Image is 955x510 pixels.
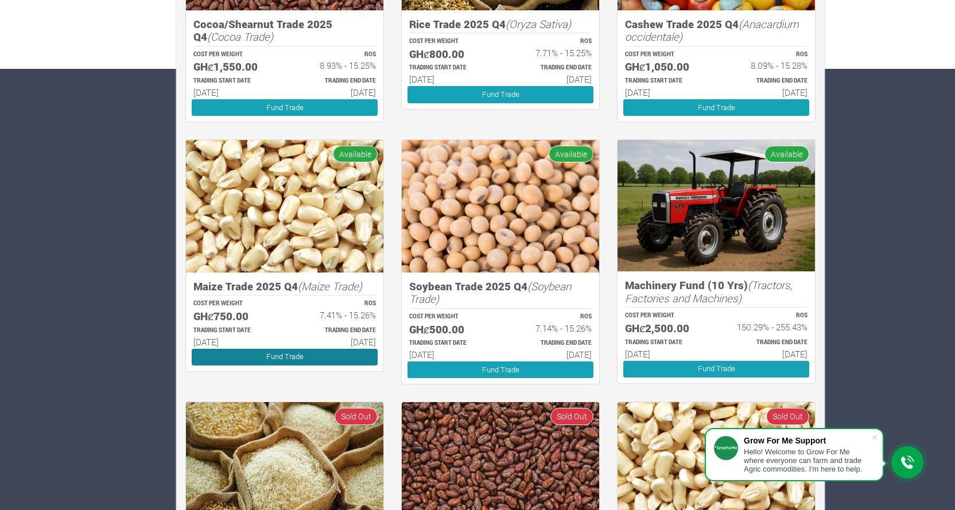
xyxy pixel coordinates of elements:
p: ROS [511,313,592,321]
p: ROS [295,50,376,59]
p: Estimated Trading Start Date [409,64,490,72]
i: (Cocoa Trade) [207,29,273,44]
h5: Machinery Fund (10 Yrs) [625,279,808,305]
h5: GHȼ1,550.00 [193,60,274,73]
p: Estimated Trading End Date [511,64,592,72]
h6: 8.93% - 15.25% [295,60,376,71]
h6: [DATE] [625,87,706,98]
p: Estimated Trading Start Date [193,326,274,335]
p: COST PER WEIGHT [193,299,274,308]
h6: [DATE] [727,349,808,359]
span: Available [549,146,593,162]
a: Fund Trade [192,349,378,365]
i: (Maize Trade) [298,279,362,293]
a: Fund Trade [407,361,593,378]
h6: [DATE] [295,337,376,347]
h6: [DATE] [625,349,706,359]
i: (Tractors, Factories and Machines) [625,278,793,305]
h6: 7.41% - 15.26% [295,310,376,320]
h6: 150.29% - 255.43% [727,322,808,332]
h5: Cocoa/Shearnut Trade 2025 Q4 [193,18,376,44]
p: Estimated Trading End Date [295,326,376,335]
h6: [DATE] [511,349,592,360]
h6: [DATE] [409,349,490,360]
span: Sold Out [766,408,809,425]
p: Estimated Trading End Date [511,339,592,348]
h6: [DATE] [727,87,808,98]
h6: [DATE] [193,337,274,347]
span: Sold Out [335,408,378,425]
p: ROS [727,50,808,59]
span: Sold Out [550,408,593,425]
h5: GHȼ500.00 [409,323,490,336]
p: Estimated Trading Start Date [625,338,706,347]
h6: 7.71% - 15.25% [511,48,592,58]
h6: [DATE] [295,87,376,98]
p: Estimated Trading End Date [727,338,808,347]
h6: [DATE] [409,74,490,84]
img: growforme image [402,140,599,272]
h5: Soybean Trade 2025 Q4 [409,280,592,306]
h5: Cashew Trade 2025 Q4 [625,18,808,44]
a: Fund Trade [623,99,809,116]
p: COST PER WEIGHT [625,50,706,59]
p: ROS [295,299,376,308]
h5: Maize Trade 2025 Q4 [193,280,376,293]
h6: [DATE] [511,74,592,84]
p: Estimated Trading Start Date [409,339,490,348]
p: ROS [727,312,808,320]
img: growforme image [186,140,383,272]
i: (Anacardium occidentale) [625,17,799,44]
span: Available [764,146,809,162]
p: COST PER WEIGHT [625,312,706,320]
i: (Oryza Sativa) [506,17,571,31]
p: Estimated Trading End Date [295,77,376,85]
h5: GHȼ750.00 [193,310,274,323]
a: Fund Trade [192,99,378,116]
span: Available [333,146,378,162]
p: COST PER WEIGHT [409,37,490,46]
i: (Soybean Trade) [409,279,571,306]
a: Fund Trade [407,86,593,103]
h6: 7.14% - 15.26% [511,323,592,333]
h6: [DATE] [193,87,274,98]
div: Hello! Welcome to Grow For Me where everyone can farm and trade Agric commodities. I'm here to help. [744,447,871,473]
p: Estimated Trading Start Date [193,77,274,85]
h5: GHȼ800.00 [409,48,490,61]
div: Grow For Me Support [744,436,871,445]
h5: Rice Trade 2025 Q4 [409,18,592,31]
p: Estimated Trading Start Date [625,77,706,85]
a: Fund Trade [623,361,809,377]
h5: GHȼ1,050.00 [625,60,706,73]
p: ROS [511,37,592,46]
h6: 8.09% - 15.28% [727,60,808,71]
p: Estimated Trading End Date [727,77,808,85]
p: COST PER WEIGHT [409,313,490,321]
img: growforme image [618,140,815,271]
p: COST PER WEIGHT [193,50,274,59]
h5: GHȼ2,500.00 [625,322,706,335]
